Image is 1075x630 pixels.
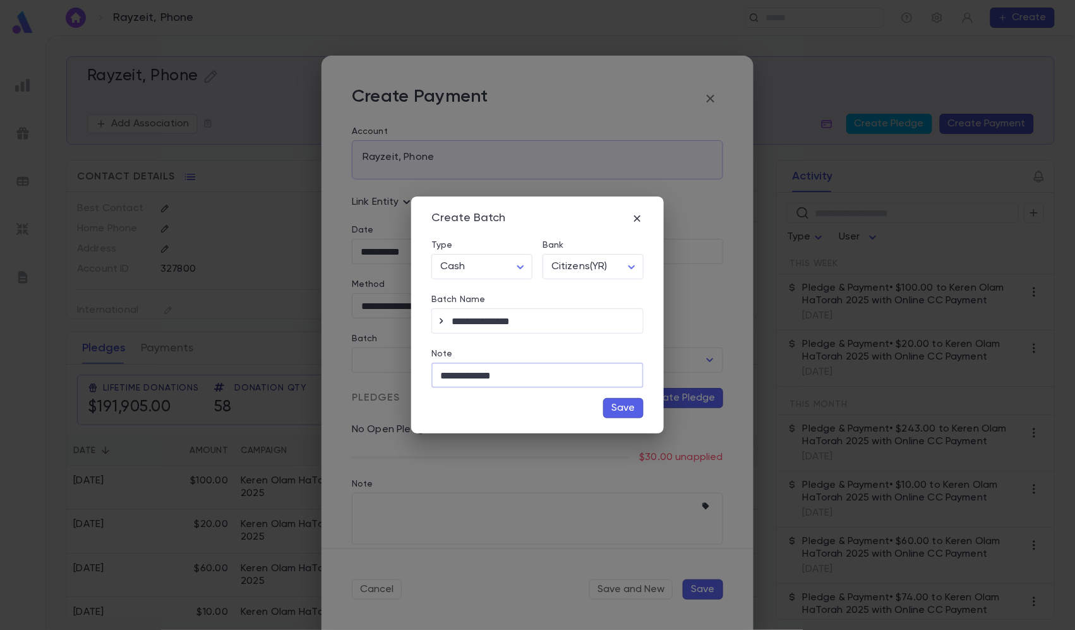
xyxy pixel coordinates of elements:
[543,255,644,279] div: Citizens(YR)
[603,398,644,418] button: Save
[431,294,485,305] label: Batch Name
[431,349,453,359] label: Note
[431,240,453,250] label: Type
[543,240,564,250] label: Bank
[431,255,532,279] div: Cash
[431,212,506,226] div: Create Batch
[551,262,608,272] span: Citizens(YR)
[440,262,465,272] span: Cash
